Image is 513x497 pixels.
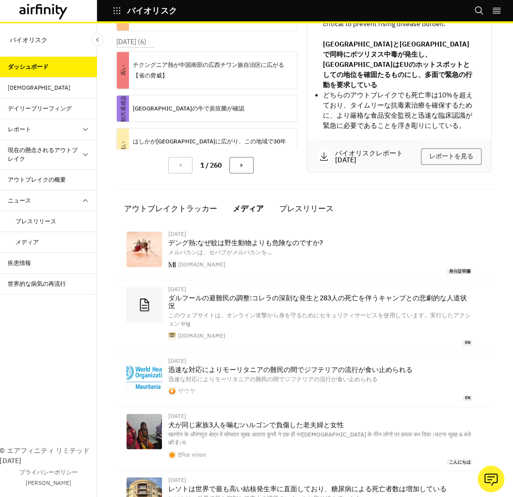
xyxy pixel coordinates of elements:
a: [DATE]ダルフールの避難民の調整:コレラの深刻な発生と283人の死亡を伴うキャンプとの悲劇的な人道状況このウェブサイトは、オンライン攻撃から身を守るためにセキュリティサービスを使用しています... [118,280,492,352]
img: 87184577-e3c1-4d21-8fd4-5af2445ecae1_1755492861870.jpg [127,414,162,449]
div: メディア [16,238,39,247]
span: メルパカンは、セバブがメルパカンを... [168,248,272,256]
img: 1755483548_694d77460917b56b4746.jpeg [127,232,162,267]
img: icon.jpg [169,261,176,268]
button: レポートを見る [421,148,481,165]
span: EN [463,395,472,401]
div: アウトブレイクトラッカー [124,201,217,216]
div: レポート [8,125,31,134]
div: दैनिक भास्कर [178,452,206,458]
div: 現在の懸念されるアウトブレイク [8,146,81,163]
div: [DOMAIN_NAME] [178,333,225,339]
div: [DATE] [168,413,472,419]
div: [DOMAIN_NAME] [178,262,225,267]
a: [DATE]デング熱:なぜ蚊は野生動物よりも危険なのですか?メルパカンは、セバブがメルパカンを...[DOMAIN_NAME]身分証明書 [118,225,492,280]
span: खरगोन के औरंगपुरा क्षेत्र में सोमवार सुबह आवारा कुत्तों ने एक ही पर[DEMOGRAPHIC_DATA] के तीन लोगो... [168,431,471,446]
div: 疾患情報 [8,259,31,267]
p: レソトは世界で最も高い結核発生率に直面しており、糖尿病による死亡者数は増加している [168,484,472,492]
div: プレスリリース [279,201,334,216]
button: 前のページ [168,157,192,173]
p: バイオリスク [127,6,177,15]
span: こんにちは [447,459,472,465]
font: 高い [119,65,127,76]
button: 次のページ [229,157,254,173]
p: バイオリスクレポート [DATE] [335,150,421,163]
span: 身分証明書 [447,268,472,275]
button: アナリストに質問する [478,466,504,492]
p: 犬が同じ家族3人を噛む:ハルゴンで負傷した老夫婦と女性 [168,421,472,429]
font: 低い [119,141,127,152]
font: 人獣共通感染症 [119,90,127,127]
p: どちらのアウトブレイクでも死亡率は10%を超えており、タイムリーな抗毒素治療を確保するために、より厳格な食品安全監視と迅速な臨床認識が緊急に必要であることを浮き彫りにしている。 [323,90,476,131]
font: [DATE] (6 [116,37,144,46]
img: favicon.ico [169,451,176,458]
div: [DATE] [168,358,472,364]
a: [DATE]迅速な対応によりモーリタニアの難民の間でジフテリアの流行が食い止められる迅速な対応によりモーリタニアの難民の間でジフテリアの流行が食い止められるザウヤEN [118,352,492,407]
span: このウェブサイトは、オンライン攻撃から身を守るためにセキュリティサービスを使用しています。実行したアクション trig [168,311,471,327]
div: 世界的な病気の再流行 [8,280,66,288]
a: [DATE]犬が同じ家族3人を噛む:ハルゴンで負傷した老夫婦と女性खरगोन के औरंगपुरा क्षेत्र में सोमवार सुबह आवारा कुत्तों ने एक ही... [118,407,492,471]
div: ダッシュボード [8,62,48,71]
div: メディア [233,201,264,216]
p: チクングニア熱が中国南部の広西チワン族自治区に広がる【省の脅威】 [133,60,289,81]
span: EN [463,340,472,346]
strong: [GEOGRAPHIC_DATA]と[GEOGRAPHIC_DATA]で同時にボツリヌス中毒が発生し、[GEOGRAPHIC_DATA]はEUのホットスポットとしての地位を確固たるものにし、多面... [323,40,472,89]
p: バイオリスク [10,31,48,49]
p: 1 / 260 [200,160,222,171]
button: 捜索 [474,2,484,19]
a: プライバシーポリシー [19,468,78,477]
p: ダルフールの避難民の調整:コレラの深刻な発生と283人の死亡を伴うキャンプとの悲劇的な人道状況 [168,294,472,310]
div: アウトブレイクの概要 [8,175,66,184]
img: b62ce054081eaa2 [127,358,162,394]
div: [DATE] [168,477,472,482]
button: バイオリスク [112,2,177,19]
img: faviconV2 [169,332,176,339]
img: faviconV2 [169,388,176,394]
p: [GEOGRAPHIC_DATA]の牛で炭疽菌が確認 [133,103,244,114]
span: 迅速な対応によりモーリタニアの難民の間でジフテリアの流行が食い止められる [168,375,378,383]
div: [DEMOGRAPHIC_DATA] [8,83,70,92]
div: ザウヤ [178,388,195,394]
p: ) [116,37,146,47]
a: [PERSON_NAME] [26,479,71,487]
div: [DATE] [168,231,472,237]
div: デイリーブリーフィング [8,104,72,113]
div: [DATE] [168,286,472,292]
div: ニュース [8,196,31,205]
p: はしかが[GEOGRAPHIC_DATA]に広がり、この地域で30年以上ぶりの症例となった [国家的脅威] [133,136,289,157]
button: サイドバーを閉じる [91,33,104,46]
p: デング熱:なぜ蚊は野生動物よりも危険なのですか? [168,239,472,247]
p: 迅速な対応によりモーリタニアの難民の間でジフテリアの流行が食い止められる [168,366,472,373]
div: プレスリリース [16,217,56,226]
